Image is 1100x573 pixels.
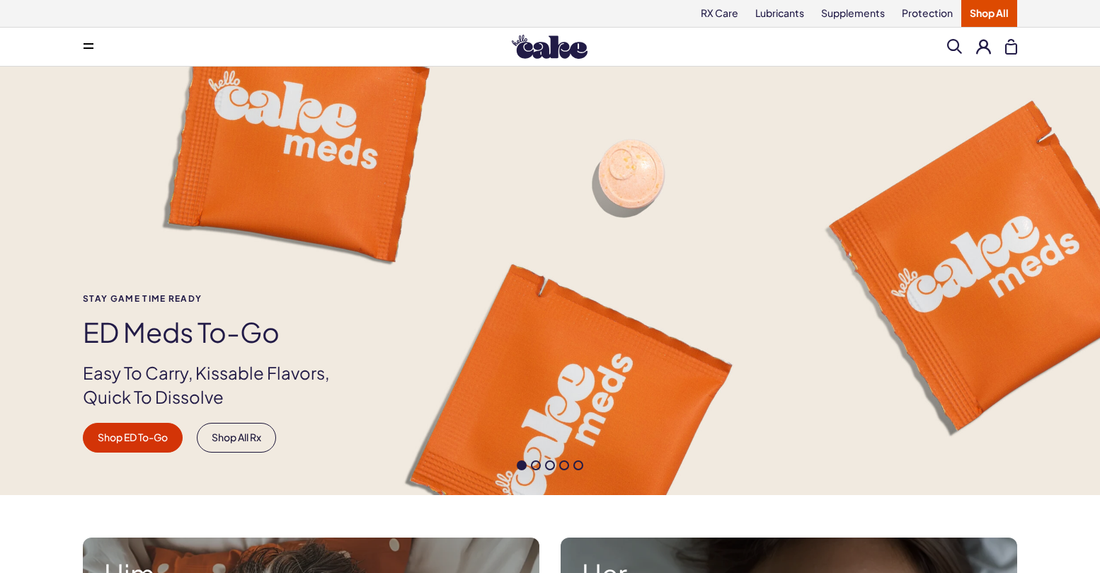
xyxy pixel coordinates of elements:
[83,294,353,303] span: Stay Game time ready
[83,423,183,453] a: Shop ED To-Go
[83,361,353,409] p: Easy To Carry, Kissable Flavors, Quick To Dissolve
[197,423,276,453] a: Shop All Rx
[83,317,353,347] h1: ED Meds to-go
[512,35,588,59] img: Hello Cake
